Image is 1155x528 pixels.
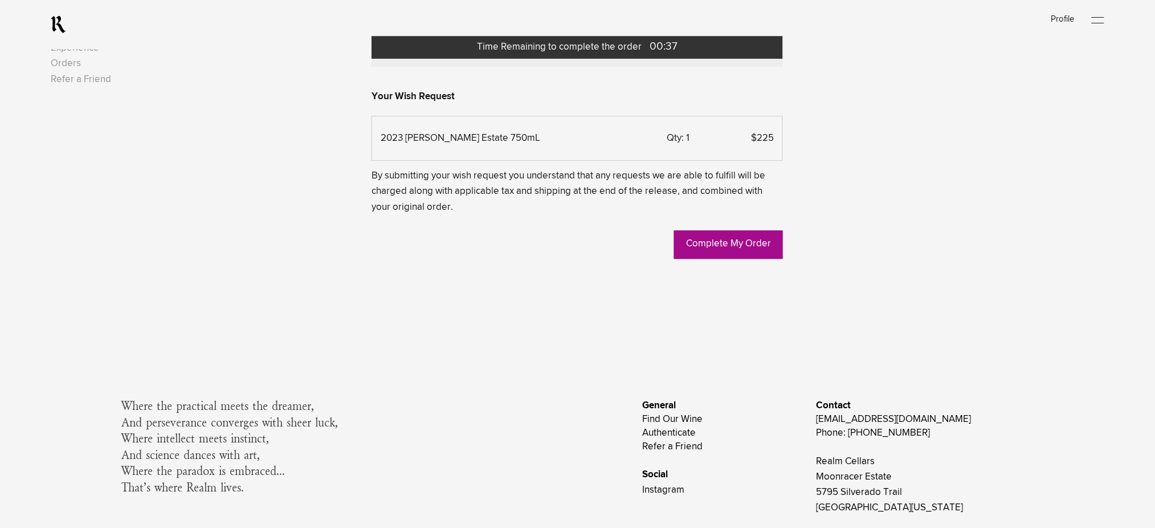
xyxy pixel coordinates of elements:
span: 00:37 [650,42,678,52]
div: Qty: 1 [658,131,702,146]
a: Instagram [643,485,685,495]
a: RealmCellars [51,15,66,34]
a: Orders [51,59,81,68]
a: Realm CellarsMoonracer Estate5795 Silverado Trail[GEOGRAPHIC_DATA][US_STATE] [816,457,963,513]
span: Contact [816,398,851,413]
a: Refer a Friend [51,75,111,84]
a: Authenticate [643,428,696,438]
span: By submitting your wish request you understand that any requests we are able to fulfill will be c... [372,168,783,215]
a: Phone: [PHONE_NUMBER] [816,428,930,438]
span: Time Remaining to complete the order [477,43,642,52]
span: General [643,398,676,413]
a: Find Our Wine [643,415,703,424]
a: [EMAIL_ADDRESS][DOMAIN_NAME] [816,415,971,424]
a: Complete My Order [674,230,783,259]
span: Social [643,467,668,482]
div: 2023 [PERSON_NAME] Estate 750mL [381,131,651,146]
a: Refer a Friend [643,442,703,452]
span: Where the practical meets the dreamer, And perseverance converges with sheer luck, Where intellec... [122,399,338,497]
a: Profile [1051,15,1075,23]
lightning-formatted-number: $225 [751,133,774,143]
h3: Your Wish Request [372,90,455,104]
